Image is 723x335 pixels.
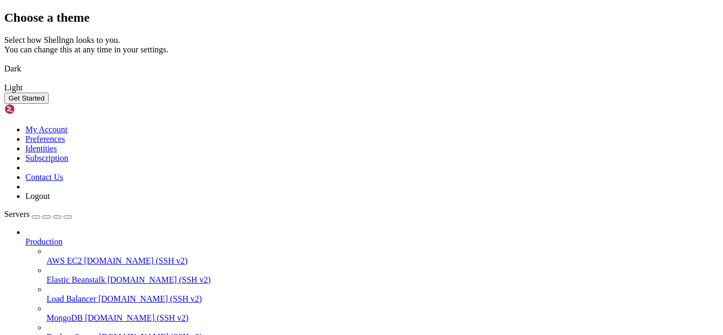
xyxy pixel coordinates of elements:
[25,153,68,162] a: Subscription
[4,210,72,219] a: Servers
[47,313,719,323] a: MongoDB [DOMAIN_NAME] (SSH v2)
[47,247,719,266] li: AWS EC2 [DOMAIN_NAME] (SSH v2)
[98,294,202,303] span: [DOMAIN_NAME] (SSH v2)
[47,256,82,265] span: AWS EC2
[4,104,65,114] img: Shellngn
[4,93,49,104] button: Get Started
[47,256,719,266] a: AWS EC2 [DOMAIN_NAME] (SSH v2)
[47,304,719,323] li: MongoDB [DOMAIN_NAME] (SSH v2)
[47,275,105,284] span: Elastic Beanstalk
[47,313,83,322] span: MongoDB
[4,64,719,74] div: Dark
[85,313,188,322] span: [DOMAIN_NAME] (SSH v2)
[47,275,719,285] a: Elastic Beanstalk [DOMAIN_NAME] (SSH v2)
[47,294,96,303] span: Load Balancer
[4,83,719,93] div: Light
[25,125,68,134] a: My Account
[25,237,719,247] a: Production
[25,192,50,201] a: Logout
[47,294,719,304] a: Load Balancer [DOMAIN_NAME] (SSH v2)
[107,275,211,284] span: [DOMAIN_NAME] (SSH v2)
[25,144,57,153] a: Identities
[25,173,64,182] a: Contact Us
[84,256,188,265] span: [DOMAIN_NAME] (SSH v2)
[4,11,719,25] h2: Choose a theme
[25,237,62,246] span: Production
[4,210,30,219] span: Servers
[25,134,65,143] a: Preferences
[47,285,719,304] li: Load Balancer [DOMAIN_NAME] (SSH v2)
[47,266,719,285] li: Elastic Beanstalk [DOMAIN_NAME] (SSH v2)
[4,35,719,55] div: Select how Shellngn looks to you. You can change this at any time in your settings.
